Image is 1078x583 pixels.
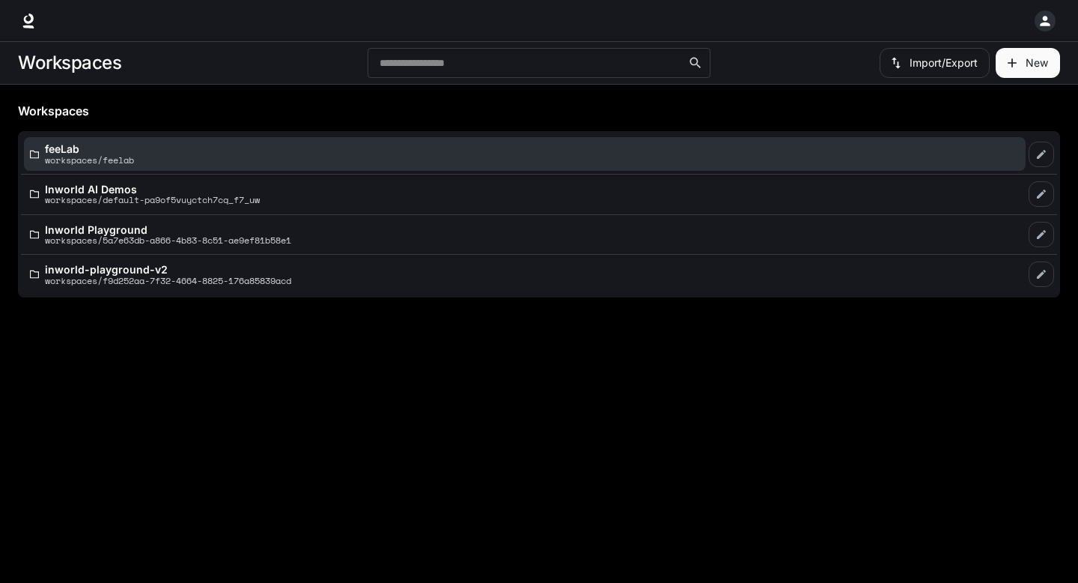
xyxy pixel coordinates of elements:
[24,178,1026,211] a: Inworld AI Demosworkspaces/default-pa9of5vuyctch7cq_f7_uw
[18,48,121,78] h1: Workspaces
[24,137,1026,171] a: feeLabworkspaces/feelab
[24,218,1026,252] a: Inworld Playgroundworkspaces/5a7e63db-a866-4b83-8c51-ae9ef81b58e1
[24,258,1026,291] a: inworld-playground-v2workspaces/f9d252aa-7f32-4664-8825-176a85839acd
[45,143,134,154] p: feeLab
[45,184,260,195] p: Inworld AI Demos
[18,103,1060,119] h5: Workspaces
[1029,181,1054,207] a: Edit workspace
[45,264,291,275] p: inworld-playground-v2
[45,195,260,205] p: workspaces/default-pa9of5vuyctch7cq_f7_uw
[45,224,291,235] p: Inworld Playground
[880,48,990,78] button: Import/Export
[1029,262,1054,287] a: Edit workspace
[996,48,1060,78] button: Create workspace
[1029,142,1054,167] a: Edit workspace
[45,276,291,286] p: workspaces/f9d252aa-7f32-4664-8825-176a85839acd
[45,235,291,245] p: workspaces/5a7e63db-a866-4b83-8c51-ae9ef81b58e1
[45,155,134,165] p: workspaces/feelab
[1029,222,1054,247] a: Edit workspace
